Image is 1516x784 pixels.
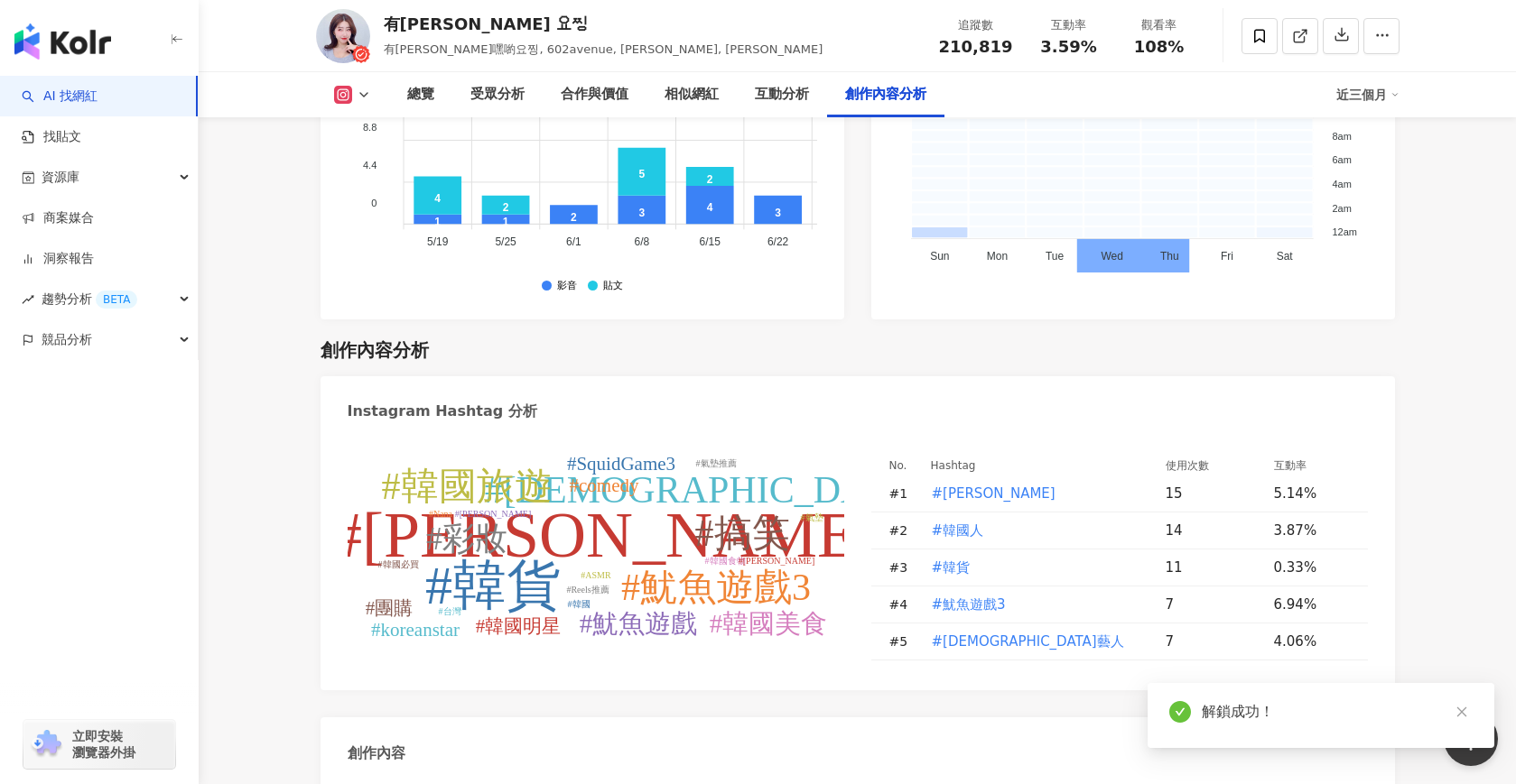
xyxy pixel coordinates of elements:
[72,728,135,761] span: 立即安裝 瀏覽器外掛
[384,13,823,35] div: 有[PERSON_NAME] 요찡
[1260,456,1368,475] th: 互動率
[475,615,561,637] tspan: #韓國明星
[699,235,721,248] tspan: 6/15
[348,401,537,421] div: Instagram Hashtag 分析
[1332,203,1351,214] tspan: 2am
[1274,558,1350,577] div: 0.33%
[1332,226,1357,237] tspan: 12am
[889,558,916,577] div: # 3
[425,556,561,615] tspan: #韓貨
[495,235,516,248] tspan: 5/25
[767,235,788,248] tspan: 6/22
[634,235,649,248] tspan: 6/8
[377,559,418,569] tspan: #韓國必買
[931,586,1007,623] button: #魷魚遊戲3
[665,84,719,106] div: 相似網紅
[438,606,460,616] tspan: #台灣
[363,122,377,133] tspan: 8.8
[931,475,1056,512] button: #[PERSON_NAME]
[407,84,434,106] div: 總覽
[42,157,79,198] span: 資源庫
[329,499,878,571] tspan: #[PERSON_NAME]
[932,595,1006,614] span: #魷魚遊戲3
[1166,484,1260,503] div: 15
[916,512,1151,549] td: #韓國人
[316,9,370,63] img: KOL Avatar
[694,512,789,554] tspan: #搞笑
[384,42,823,56] span: 有[PERSON_NAME]嘿喲요찡, 602avenue, [PERSON_NAME], [PERSON_NAME]
[916,549,1151,586] td: #韓貨
[1336,80,1400,109] div: 近三個月
[603,281,623,292] div: 貼文
[1169,701,1191,723] span: check-circle
[579,609,697,638] tspan: #魷魚遊戲
[1260,475,1368,512] td: 5.14%
[939,16,1013,34] div: 追蹤數
[42,279,137,319] span: 趨勢分析
[1221,250,1233,263] tspan: Fri
[871,456,916,475] th: No.
[1260,549,1368,586] td: 0.33%
[845,84,926,106] div: 創作內容分析
[1274,484,1350,503] div: 5.14%
[1125,16,1194,34] div: 觀看率
[1035,16,1103,34] div: 互動率
[371,619,460,641] tspan: #koreanstar
[22,250,94,268] a: 洞察報告
[931,512,985,549] button: #韓國人
[96,291,137,309] div: BETA
[363,160,377,171] tspan: 4.4
[916,475,1151,512] td: #韓星
[930,250,949,263] tspan: Sun
[1101,250,1122,263] tspan: Wed
[22,128,81,146] a: 找貼文
[428,509,452,519] tspan: #Nana
[1134,38,1185,56] span: 108%
[470,84,525,106] div: 受眾分析
[22,293,34,306] span: rise
[939,37,1013,56] span: 210,819
[704,556,745,566] tspan: #韓國食物
[22,209,94,227] a: 商案媒合
[621,567,811,608] tspan: #魷魚遊戲3
[1260,623,1368,660] td: 4.06%
[932,558,971,577] span: #韓貨
[916,456,1151,475] th: Hashtag
[454,509,530,519] tspan: #[PERSON_NAME]
[1166,595,1260,614] div: 7
[1260,586,1368,623] td: 6.94%
[1456,706,1468,718] span: close
[23,720,175,769] a: chrome extension立即安裝 瀏覽器外掛
[566,453,674,475] tspan: #SquidGame3
[1274,595,1350,614] div: 6.94%
[1332,179,1351,189] tspan: 4am
[916,623,1151,660] td: #韓國藝人
[581,570,611,580] tspan: #ASMR
[561,84,628,106] div: 合作與價值
[557,281,577,292] div: 影音
[569,475,638,496] tspan: #comedy
[889,484,916,503] div: # 1
[709,609,827,638] tspan: #韓國美食
[800,512,823,522] tspan: #氣墊
[932,484,1056,503] span: #[PERSON_NAME]
[1276,250,1293,263] tspan: Sat
[889,632,916,651] div: # 5
[916,586,1151,623] td: #魷魚遊戲3
[1040,38,1096,56] span: 3.59%
[1045,250,1064,263] tspan: Tue
[1166,632,1260,651] div: 7
[1166,521,1260,540] div: 14
[566,585,609,595] tspan: #Reels推薦
[29,730,64,759] img: chrome extension
[695,458,736,468] tspan: #氣墊推薦
[931,623,1125,659] button: #[DEMOGRAPHIC_DATA]藝人
[1202,701,1473,723] div: 解鎖成功！
[1274,632,1350,651] div: 4.06%
[738,556,814,566] tspan: #[PERSON_NAME]
[381,466,552,507] tspan: #韓國旅遊
[755,84,809,106] div: 互動分析
[1332,131,1351,142] tspan: 8am
[365,597,413,619] tspan: #團購
[1160,250,1179,263] tspan: Thu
